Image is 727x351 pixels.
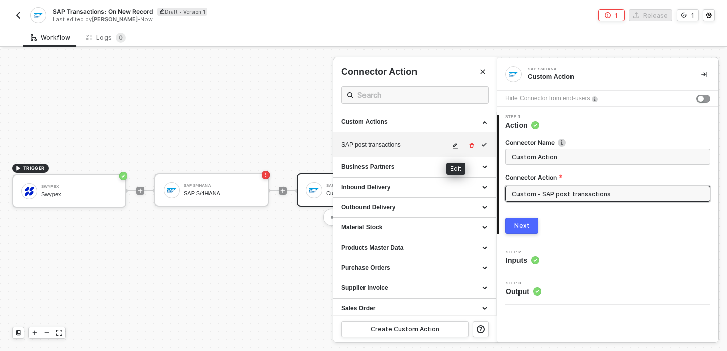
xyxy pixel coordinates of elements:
span: Inputs [506,255,539,265]
button: Next [505,218,538,234]
span: icon-edit [452,143,459,149]
div: Supplier Invoice [341,284,488,292]
span: icon-settings [706,12,712,18]
span: icon-edit [159,9,165,14]
div: 1 [691,11,694,20]
span: icon-search [347,91,353,99]
img: icon-info [592,96,598,102]
div: Inbound Delivery [341,183,488,192]
span: [PERSON_NAME] [92,16,138,23]
span: Action [505,120,539,130]
div: Custom Action [528,72,685,81]
button: Release [629,9,672,21]
div: Create Custom Action [371,325,439,333]
span: icon-error-page [605,12,611,18]
span: SAP Transactions: On New Record [53,7,153,16]
input: Connector Action [505,186,710,202]
span: icon-minus [44,330,50,336]
div: Connector Action [341,66,489,78]
label: Connector Name [505,138,710,147]
button: 1 [677,9,699,21]
span: icon-play [32,330,38,336]
div: Custom Actions [341,118,488,126]
div: Step 1Action Connector Nameicon-infoConnector ActionNext [497,115,718,234]
span: Output [506,286,541,297]
button: Create Custom Action [341,321,469,337]
span: Step 3 [506,281,541,285]
div: Hide Connector from end-users [505,94,590,103]
div: SAP S/4HANA [528,67,679,71]
input: Search [357,89,473,101]
img: integration-icon [34,11,42,20]
span: Step 1 [505,115,539,119]
div: SAP post transactions [341,141,450,149]
div: Purchase Orders [341,264,488,272]
div: Next [514,222,530,230]
div: Last edited by - Now [53,16,362,23]
div: Outbound Delivery [341,203,488,212]
div: Edit [446,163,465,175]
div: Logs [86,33,126,43]
div: Step 2Inputs [497,250,718,265]
button: Close [477,66,489,78]
sup: 0 [116,33,126,43]
div: Draft • Version 1 [157,8,207,16]
label: Connector Action [505,173,710,182]
span: icon-collapse-right [701,71,707,77]
input: Enter description [512,151,702,162]
span: icon-versioning [681,12,687,18]
button: 1 [598,9,625,21]
div: Workflow [31,34,70,42]
div: Products Master Data [341,244,488,252]
div: Material Stock [341,223,488,232]
div: 1 [615,11,618,20]
div: Step 3Output [497,281,718,297]
div: Business Partners [341,163,488,171]
div: Sales Order [341,304,488,313]
img: icon-info [558,139,566,147]
img: integration-icon [509,70,518,79]
span: icon-expand [56,330,62,336]
img: back [14,11,22,19]
span: Step 2 [506,250,539,254]
button: back [12,9,24,21]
